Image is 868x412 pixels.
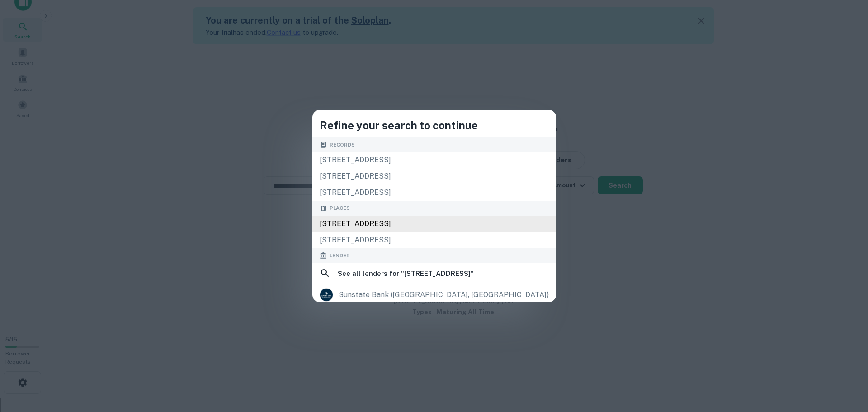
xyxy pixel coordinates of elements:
div: [STREET_ADDRESS] [312,168,556,185]
div: [STREET_ADDRESS] [312,216,556,232]
div: [STREET_ADDRESS] [312,232,556,248]
span: Records [330,141,355,149]
span: Places [330,204,350,212]
img: picture [320,289,333,301]
span: Lender [330,252,350,260]
iframe: Chat Widget [823,340,868,383]
a: sunstate bank ([GEOGRAPHIC_DATA], [GEOGRAPHIC_DATA]) [312,285,556,304]
div: [STREET_ADDRESS] [312,185,556,201]
div: [STREET_ADDRESS] [312,152,556,168]
h4: Refine your search to continue [320,117,549,133]
h6: See all lenders for " [STREET_ADDRESS] " [338,268,474,279]
div: sunstate bank ([GEOGRAPHIC_DATA], [GEOGRAPHIC_DATA]) [339,288,549,302]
